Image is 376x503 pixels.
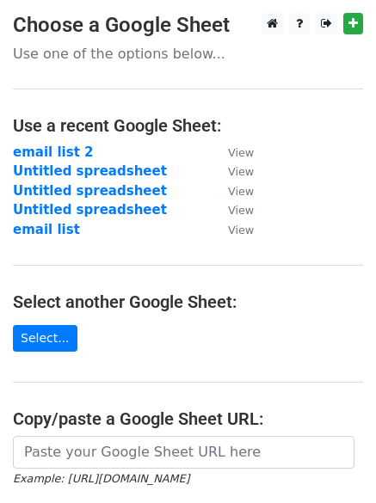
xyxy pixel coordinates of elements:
[228,165,254,178] small: View
[13,472,189,485] small: Example: [URL][DOMAIN_NAME]
[13,163,167,179] a: Untitled spreadsheet
[13,115,363,136] h4: Use a recent Google Sheet:
[228,185,254,198] small: View
[13,183,167,199] a: Untitled spreadsheet
[13,325,77,352] a: Select...
[211,144,254,160] a: View
[211,222,254,237] a: View
[13,291,363,312] h4: Select another Google Sheet:
[228,146,254,159] small: View
[13,222,80,237] a: email list
[13,144,93,160] a: email list 2
[13,436,354,469] input: Paste your Google Sheet URL here
[228,224,254,236] small: View
[211,163,254,179] a: View
[13,202,167,218] a: Untitled spreadsheet
[13,408,363,429] h4: Copy/paste a Google Sheet URL:
[13,13,363,38] h3: Choose a Google Sheet
[211,183,254,199] a: View
[228,204,254,217] small: View
[13,45,363,63] p: Use one of the options below...
[211,202,254,218] a: View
